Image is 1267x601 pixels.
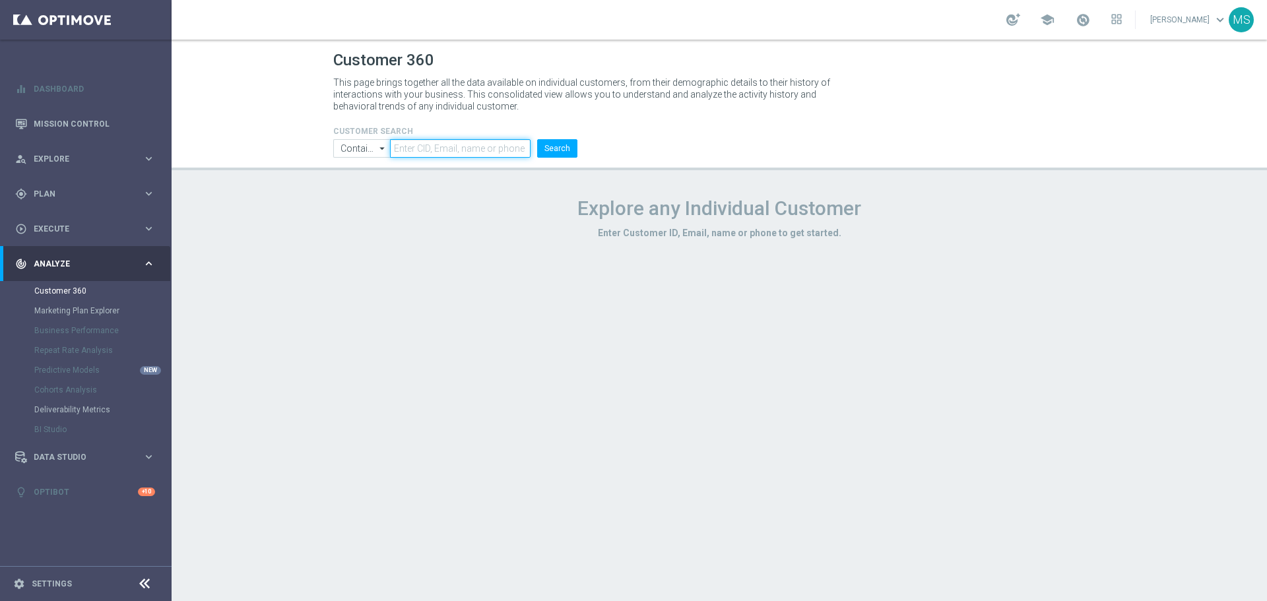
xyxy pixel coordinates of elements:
div: MS [1229,7,1254,32]
button: person_search Explore keyboard_arrow_right [15,154,156,164]
div: Analyze [15,258,143,270]
div: BI Studio [34,420,170,439]
span: Explore [34,155,143,163]
p: This page brings together all the data available on individual customers, from their demographic ... [333,77,841,112]
a: Customer 360 [34,286,137,296]
button: Mission Control [15,119,156,129]
i: arrow_drop_down [376,140,389,157]
h3: Enter Customer ID, Email, name or phone to get started. [333,227,1105,239]
h1: Customer 360 [333,51,1105,70]
i: play_circle_outline [15,223,27,235]
span: Analyze [34,260,143,268]
div: Execute [15,223,143,235]
i: gps_fixed [15,188,27,200]
button: play_circle_outline Execute keyboard_arrow_right [15,224,156,234]
a: Marketing Plan Explorer [34,305,137,316]
a: Optibot [34,474,138,509]
div: Marketing Plan Explorer [34,301,170,321]
div: Plan [15,188,143,200]
i: keyboard_arrow_right [143,187,155,200]
h4: CUSTOMER SEARCH [333,127,577,136]
div: Cohorts Analysis [34,380,170,400]
button: Search [537,139,577,158]
i: lightbulb [15,486,27,498]
div: Predictive Models [34,360,170,380]
span: school [1040,13,1055,27]
i: keyboard_arrow_right [143,257,155,270]
span: Data Studio [34,453,143,461]
i: keyboard_arrow_right [143,152,155,165]
button: lightbulb Optibot +10 [15,487,156,497]
div: Explore [15,153,143,165]
i: person_search [15,153,27,165]
div: Data Studio [15,451,143,463]
input: Enter CID, Email, name or phone [390,139,531,158]
div: Repeat Rate Analysis [34,340,170,360]
button: Data Studio keyboard_arrow_right [15,452,156,462]
a: [PERSON_NAME]keyboard_arrow_down [1149,10,1229,30]
a: Dashboard [34,71,155,106]
div: Optibot [15,474,155,509]
input: Contains [333,139,390,158]
i: keyboard_arrow_right [143,451,155,463]
div: Business Performance [34,321,170,340]
span: keyboard_arrow_down [1213,13,1227,27]
a: Deliverability Metrics [34,404,137,415]
div: NEW [140,366,161,375]
h1: Explore any Individual Customer [333,197,1105,220]
i: equalizer [15,83,27,95]
i: track_changes [15,258,27,270]
div: Deliverability Metrics [34,400,170,420]
a: Settings [32,580,72,588]
a: Mission Control [34,106,155,141]
i: keyboard_arrow_right [143,222,155,235]
span: Execute [34,225,143,233]
div: Customer 360 [34,281,170,301]
button: track_changes Analyze keyboard_arrow_right [15,259,156,269]
i: settings [13,578,25,590]
div: Dashboard [15,71,155,106]
button: gps_fixed Plan keyboard_arrow_right [15,189,156,199]
div: Mission Control [15,106,155,141]
button: equalizer Dashboard [15,84,156,94]
div: +10 [138,488,155,496]
span: Plan [34,190,143,198]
